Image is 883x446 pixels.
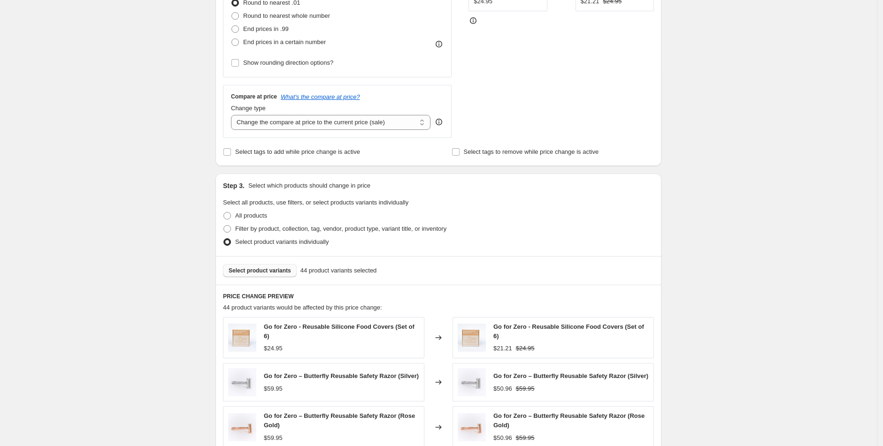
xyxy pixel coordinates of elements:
[229,267,291,274] span: Select product variants
[493,372,648,379] span: Go for Zero – Butterfly Reusable Safety Razor (Silver)
[516,384,535,393] strike: $59.95
[223,181,245,190] h2: Step 3.
[231,105,266,112] span: Change type
[281,93,360,100] button: What's the compare at price?
[264,384,283,393] div: $59.95
[516,433,535,443] strike: $59.95
[264,344,283,353] div: $24.95
[243,38,326,45] span: End prices in a certain number
[516,344,535,353] strike: $24.95
[264,433,283,443] div: $59.95
[264,412,415,429] span: Go for Zero – Butterfly Reusable Safety Razor (Rose Gold)
[493,344,512,353] div: $21.21
[458,368,486,396] img: Go-For-Zero-Reusable-Butterfly-Reusable-Safety-Razor-Stainless-Steel_80x.png
[228,368,256,396] img: Go-For-Zero-Reusable-Butterfly-Reusable-Safety-Razor-Stainless-Steel_80x.png
[264,372,419,379] span: Go for Zero – Butterfly Reusable Safety Razor (Silver)
[228,413,256,441] img: Go-For-Zero-Butterfly-Reusable-Safety-Razor-Rose-Gold_80x.png
[458,413,486,441] img: Go-For-Zero-Butterfly-Reusable-Safety-Razor-Rose-Gold_80x.png
[464,148,599,155] span: Select tags to remove while price change is active
[235,212,267,219] span: All products
[493,323,644,340] span: Go for Zero - Reusable Silicone Food Covers (Set of 6)
[264,323,415,340] span: Go for Zero - Reusable Silicone Food Covers (Set of 6)
[235,225,446,232] span: Filter by product, collection, tag, vendor, product type, variant title, or inventory
[228,324,256,352] img: Go-For-Zero-Reusable-Silicone-Food-Covers-Box_80x.png
[434,117,444,127] div: help
[243,12,330,19] span: Round to nearest whole number
[235,148,360,155] span: Select tags to add while price change is active
[231,93,277,100] h3: Compare at price
[223,304,382,311] span: 44 product variants would be affected by this price change:
[493,412,645,429] span: Go for Zero – Butterfly Reusable Safety Razor (Rose Gold)
[493,384,512,393] div: $50.96
[235,238,329,245] span: Select product variants individually
[223,264,297,277] button: Select product variants
[458,324,486,352] img: Go-For-Zero-Reusable-Silicone-Food-Covers-Box_80x.png
[243,59,333,66] span: Show rounding direction options?
[248,181,370,190] p: Select which products should change in price
[300,266,377,275] span: 44 product variants selected
[243,25,289,32] span: End prices in .99
[223,199,408,206] span: Select all products, use filters, or select products variants individually
[493,433,512,443] div: $50.96
[223,293,654,300] h6: PRICE CHANGE PREVIEW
